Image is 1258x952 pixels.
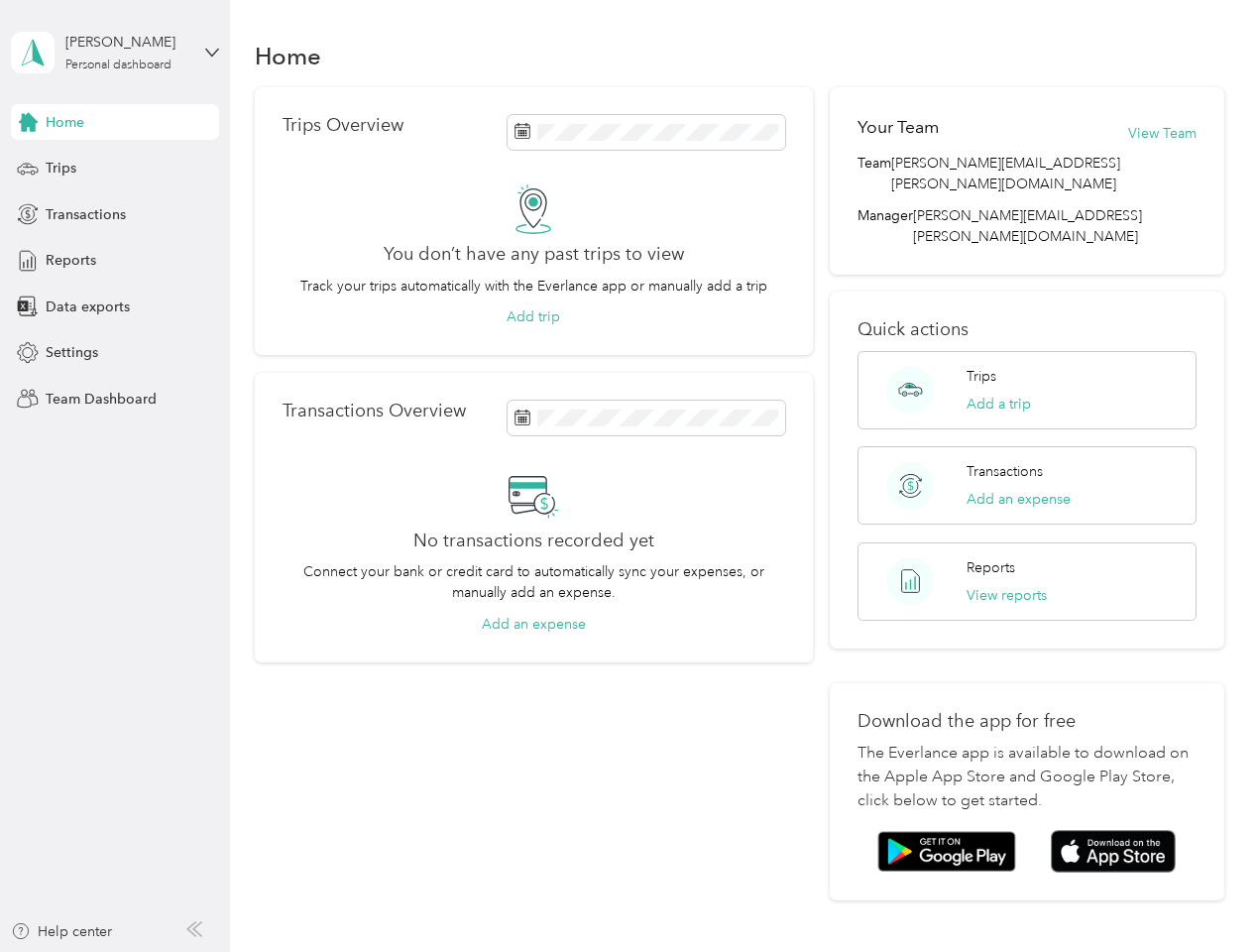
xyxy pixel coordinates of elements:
p: Reports [967,557,1015,578]
iframe: Everlance-gr Chat Button Frame [1147,841,1258,952]
span: Trips [46,158,76,178]
p: Connect your bank or credit card to automatically sync your expenses, or manually add an expense. [283,561,785,603]
img: Google play [877,831,1016,873]
p: Transactions [967,461,1043,482]
p: The Everlance app is available to download on the Apple App Store and Google Play Store, click be... [858,742,1196,813]
span: Home [46,112,84,133]
p: Track your trips automatically with the Everlance app or manually add a trip [300,276,767,297]
div: Personal dashboard [65,59,172,71]
img: App store [1051,830,1176,873]
span: Manager [858,205,913,247]
p: Trips [967,366,996,387]
button: Add trip [507,306,560,327]
button: Help center [11,921,112,942]
button: Add an expense [967,489,1071,510]
p: Quick actions [858,319,1196,340]
span: Settings [46,342,98,363]
h2: No transactions recorded yet [413,531,654,551]
p: Download the app for free [858,711,1196,732]
button: Add an expense [482,614,586,635]
span: Transactions [46,204,126,225]
h2: Your Team [858,115,939,140]
p: Trips Overview [283,115,403,136]
h1: Home [255,46,321,66]
span: [PERSON_NAME][EMAIL_ADDRESS][PERSON_NAME][DOMAIN_NAME] [891,153,1196,194]
button: Add a trip [967,394,1031,415]
span: Data exports [46,297,130,317]
p: Transactions Overview [283,401,466,421]
span: Team Dashboard [46,389,157,410]
div: [PERSON_NAME] [65,32,189,53]
h2: You don’t have any past trips to view [384,244,684,265]
span: Reports [46,250,96,271]
span: Team [858,153,891,194]
button: View Team [1128,123,1197,144]
span: [PERSON_NAME][EMAIL_ADDRESS][PERSON_NAME][DOMAIN_NAME] [913,207,1142,245]
button: View reports [967,585,1047,606]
